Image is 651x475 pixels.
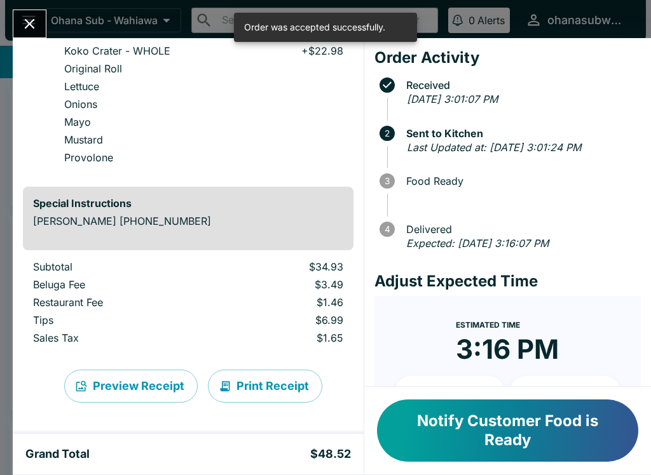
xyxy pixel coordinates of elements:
button: Print Receipt [208,370,322,403]
text: 3 [385,176,390,186]
p: Lettuce [64,80,99,93]
button: Notify Customer Food is Ready [377,399,638,462]
h6: Special Instructions [33,197,343,210]
p: Koko Crater - WHOLE [64,44,170,57]
span: Sent to Kitchen [400,128,641,139]
p: Original Roll [64,62,122,75]
p: Provolone [64,151,113,164]
em: Last Updated at: [DATE] 3:01:24 PM [407,141,581,154]
span: Food Ready [400,175,641,187]
h5: Grand Total [25,446,90,462]
button: Close [13,10,46,37]
text: 4 [384,224,390,234]
p: $1.65 [219,331,343,344]
table: orders table [23,260,353,349]
span: Estimated Time [456,320,520,330]
em: [DATE] 3:01:07 PM [407,93,498,105]
button: + 10 [395,376,505,408]
h4: Adjust Expected Time [374,272,641,291]
button: Preview Receipt [64,370,198,403]
p: $34.93 [219,260,343,273]
p: Onions [64,98,97,110]
time: 3:16 PM [456,333,559,366]
p: Mustard [64,133,103,146]
text: 2 [385,128,390,138]
em: Expected: [DATE] 3:16:07 PM [406,237,549,250]
p: + $22.98 [301,44,343,57]
p: Restaurant Fee [33,296,199,309]
h4: Order Activity [374,48,641,67]
p: Mayo [64,116,91,128]
p: $1.46 [219,296,343,309]
span: Delivered [400,224,641,235]
div: Order was accepted successfully. [244,17,385,38]
p: Subtotal [33,260,199,273]
p: $6.99 [219,314,343,326]
button: + 20 [510,376,620,408]
p: [PERSON_NAME] [PHONE_NUMBER] [33,215,343,227]
p: Beluga Fee [33,278,199,291]
p: Sales Tax [33,331,199,344]
p: Tips [33,314,199,326]
h5: $48.52 [310,446,351,462]
span: Received [400,79,641,91]
p: $3.49 [219,278,343,291]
